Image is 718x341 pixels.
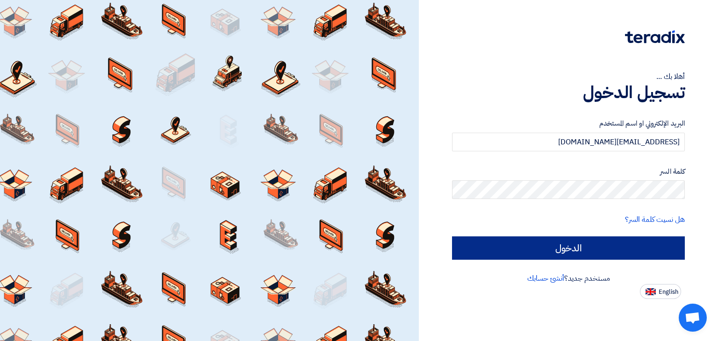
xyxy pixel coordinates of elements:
label: كلمة السر [452,166,685,177]
div: مستخدم جديد؟ [452,273,685,284]
span: English [659,289,678,295]
img: en-US.png [646,288,656,295]
label: البريد الإلكتروني او اسم المستخدم [452,118,685,129]
input: الدخول [452,236,685,260]
div: Open chat [679,304,707,332]
a: هل نسيت كلمة السر؟ [625,214,685,225]
img: Teradix logo [625,30,685,43]
div: أهلا بك ... [452,71,685,82]
button: English [640,284,681,299]
h1: تسجيل الدخول [452,82,685,103]
a: أنشئ حسابك [527,273,564,284]
input: أدخل بريد العمل الإلكتروني او اسم المستخدم الخاص بك ... [452,133,685,151]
